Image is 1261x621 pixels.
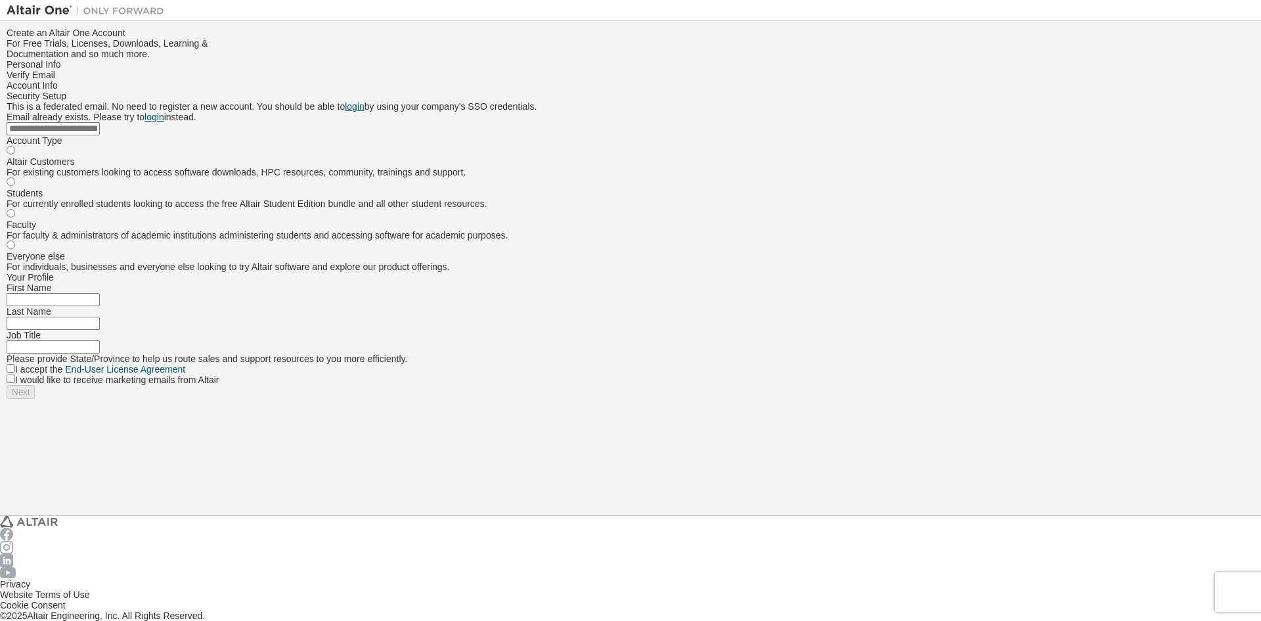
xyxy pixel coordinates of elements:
div: For currently enrolled students looking to access the free Altair Student Edition bundle and all ... [7,198,1254,209]
div: Read and acccept EULA to continue [7,385,1254,399]
label: I would like to receive marketing emails from Altair [15,375,219,385]
div: Students [7,188,1254,198]
label: First Name [7,283,51,293]
div: For individuals, businesses and everyone else looking to try Altair software and explore our prod... [7,262,1254,272]
div: For Free Trials, Licenses, Downloads, Learning & Documentation and so much more. [7,38,1254,59]
div: For existing customers looking to access software downloads, HPC resources, community, trainings ... [7,167,1254,177]
a: login [144,112,164,122]
div: Account Type [7,135,1254,146]
div: Everyone else [7,251,1254,262]
div: Personal Info [7,59,1254,70]
label: I accept the [15,364,185,375]
div: Faculty [7,219,1254,230]
a: login [345,101,365,112]
img: Altair One [7,4,171,17]
div: For faculty & administrators of academic institutions administering students and accessing softwa... [7,230,1254,241]
div: This is a federated email. No need to register a new account. You should be able to by using your... [7,101,1254,112]
button: Next [7,385,35,399]
label: Job Title [7,330,41,340]
label: Last Name [7,306,51,317]
div: Email already exists. Please try to instead. [7,112,1254,122]
div: Please provide State/Province to help us route sales and support resources to you more efficiently. [7,354,1254,364]
a: End-User License Agreement [65,364,185,375]
div: Security Setup [7,91,1254,101]
div: Create an Altair One Account [7,28,1254,38]
div: Altair Customers [7,156,1254,167]
div: Account Info [7,80,1254,91]
div: Your Profile [7,272,1254,283]
div: Verify Email [7,70,1254,80]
